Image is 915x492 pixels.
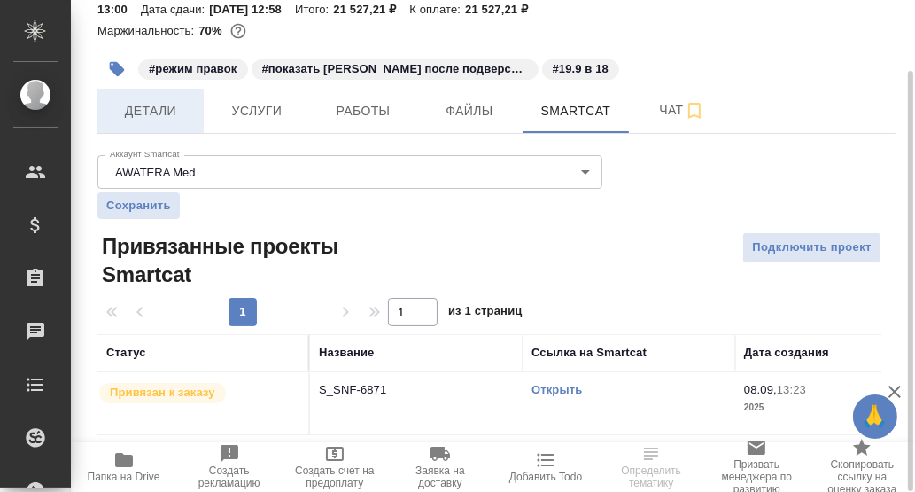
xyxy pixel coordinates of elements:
span: режим правок [136,60,250,75]
span: Определить тематику [609,465,694,489]
span: Чат [640,99,725,121]
p: К оплате: [409,3,465,16]
span: показать Насте Борзовой после подверстки! [250,60,540,75]
button: Заявка на доставку [387,442,492,492]
span: 19.9 в 18 [540,60,621,75]
span: Работы [321,100,406,122]
div: Название [319,344,374,362]
span: Сохранить [106,197,171,215]
button: 🙏 [853,394,897,439]
a: Открыть [531,383,582,396]
span: 🙏 [860,398,890,435]
p: #19.9 в 18 [553,60,609,78]
span: Заявка на доставку [398,465,482,489]
span: Подключить проект [752,238,872,258]
button: AWATERA Med [110,165,201,180]
svg: Подписаться [684,100,705,121]
p: [DATE] 12:58 [209,3,295,16]
p: 21 527,21 ₽ [333,3,409,16]
button: Подключить проект [742,232,881,263]
span: Привязанные проекты Smartcat [97,232,363,289]
p: S_SNF-6871 [319,381,514,399]
p: Привязан к заказу [110,384,215,402]
button: Добавить тэг [97,50,136,89]
button: Добавить Todo [493,442,599,492]
p: 70% [198,24,226,37]
p: #показать [PERSON_NAME] после подверстки! [262,60,528,78]
p: #режим правок [149,60,237,78]
span: Папка на Drive [88,471,160,483]
p: 13:23 [777,383,806,396]
span: Добавить Todo [509,471,582,483]
button: Папка на Drive [71,442,176,492]
span: из 1 страниц [448,301,523,326]
button: Скопировать ссылку на оценку заказа [810,442,915,492]
button: Определить тематику [599,442,704,492]
span: Создать счет на предоплату [292,465,376,489]
span: Файлы [427,100,512,122]
button: 5430.55 RUB; [227,20,250,43]
button: Создать счет на предоплату [282,442,387,492]
button: Сохранить [97,192,180,219]
p: 08.09, [744,383,777,396]
div: Статус [106,344,146,362]
div: AWATERA Med [97,155,602,189]
div: Ссылка на Smartcat [531,344,647,362]
p: Дата сдачи: [141,3,209,16]
span: Детали [108,100,193,122]
button: Призвать менеджера по развитию [704,442,810,492]
span: Услуги [214,100,299,122]
span: Smartcat [533,100,618,122]
button: Создать рекламацию [176,442,282,492]
p: Итого: [295,3,333,16]
p: 21 527,21 ₽ [465,3,541,16]
div: Дата создания [744,344,829,362]
p: Маржинальность: [97,24,198,37]
span: Создать рекламацию [187,465,271,489]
